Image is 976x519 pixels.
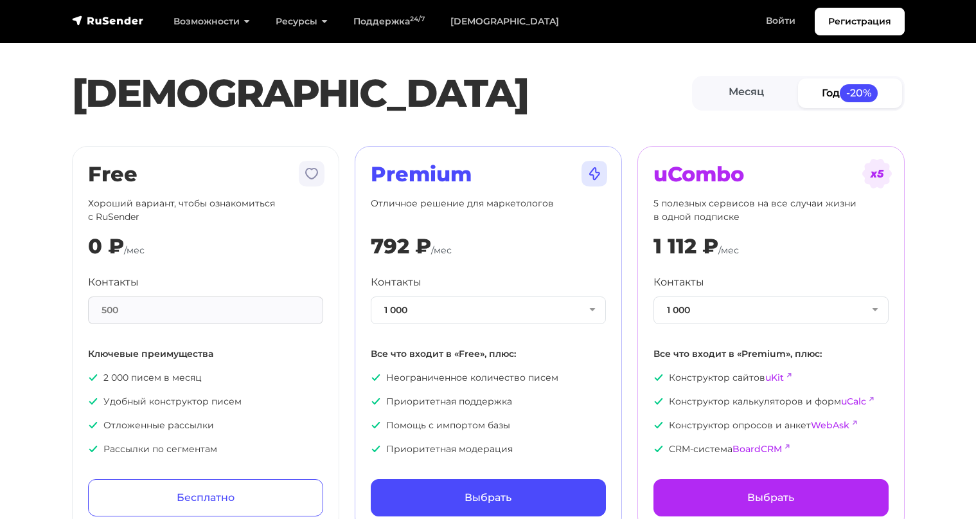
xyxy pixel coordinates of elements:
[732,443,782,455] a: BoardCRM
[753,8,808,34] a: Войти
[653,347,889,361] p: Все что входит в «Premium», плюс:
[88,372,98,383] img: icon-ok.svg
[88,419,323,432] p: Отложенные рассылки
[88,371,323,385] p: 2 000 писем в месяц
[431,244,452,256] span: /мес
[653,395,889,408] p: Конструктор калькуляторов и форм
[88,197,323,224] p: Хороший вариант, чтобы ознакомиться с RuSender
[371,275,421,290] label: Контакты
[371,396,381,406] img: icon-ok.svg
[371,395,606,408] p: Приоритетная поддержка
[653,275,704,290] label: Контакты
[653,234,718,259] div: 1 112 ₽
[653,372,664,383] img: icon-ok.svg
[371,347,606,361] p: Все что входит в «Free», плюс:
[862,158,892,189] img: tarif-ucombo.svg
[579,158,610,189] img: tarif-premium.svg
[653,420,664,430] img: icon-ok.svg
[653,162,889,187] h2: uCombo
[371,234,431,259] div: 792 ₽
[371,371,606,385] p: Неограниченное количество писем
[88,234,124,259] div: 0 ₽
[161,8,263,35] a: Возможности
[88,275,139,290] label: Контакты
[410,15,425,23] sup: 24/7
[653,296,889,324] button: 1 000
[811,419,849,431] a: WebAsk
[371,162,606,187] h2: Premium
[88,479,323,516] a: Бесплатно
[371,296,606,324] button: 1 000
[263,8,341,35] a: Ресурсы
[371,420,381,430] img: icon-ok.svg
[341,8,438,35] a: Поддержка24/7
[124,244,145,256] span: /мес
[88,420,98,430] img: icon-ok.svg
[72,70,692,116] h1: [DEMOGRAPHIC_DATA]
[371,442,606,456] p: Приоритетная модерация
[371,197,606,224] p: Отличное решение для маркетологов
[88,347,323,361] p: Ключевые преимущества
[718,244,739,256] span: /мес
[653,444,664,454] img: icon-ok.svg
[653,197,889,224] p: 5 полезных сервисов на все случаи жизни в одной подписке
[653,396,664,406] img: icon-ok.svg
[653,442,889,456] p: CRM-система
[88,444,98,454] img: icon-ok.svg
[765,372,784,383] a: uKit
[371,372,381,383] img: icon-ok.svg
[88,395,323,408] p: Удобный конструктор писем
[653,479,889,516] a: Выбрать
[653,419,889,432] p: Конструктор опросов и анкет
[88,442,323,456] p: Рассылки по сегментам
[371,419,606,432] p: Помощь с импортом базы
[695,78,799,107] a: Месяц
[438,8,572,35] a: [DEMOGRAPHIC_DATA]
[72,14,144,27] img: RuSender
[815,8,905,35] a: Регистрация
[371,479,606,516] a: Выбрать
[653,371,889,385] p: Конструктор сайтов
[798,78,902,107] a: Год
[841,396,866,407] a: uCalc
[296,158,327,189] img: tarif-free.svg
[88,396,98,406] img: icon-ok.svg
[88,162,323,187] h2: Free
[371,444,381,454] img: icon-ok.svg
[840,84,878,102] span: -20%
